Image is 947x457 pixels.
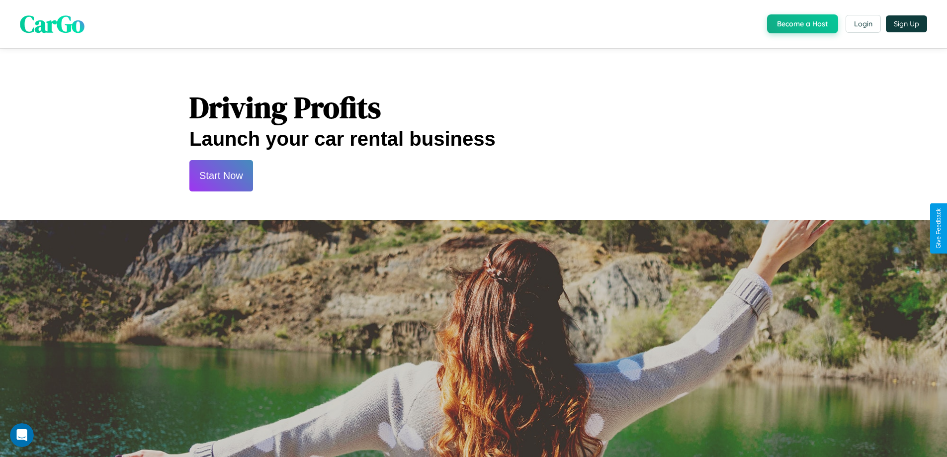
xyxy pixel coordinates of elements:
button: Start Now [189,160,253,191]
button: Become a Host [767,14,838,33]
h2: Launch your car rental business [189,128,758,150]
span: CarGo [20,7,85,40]
h1: Driving Profits [189,87,758,128]
div: Give Feedback [935,208,942,249]
button: Sign Up [886,15,927,32]
iframe: Intercom live chat [10,423,34,447]
button: Login [846,15,881,33]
